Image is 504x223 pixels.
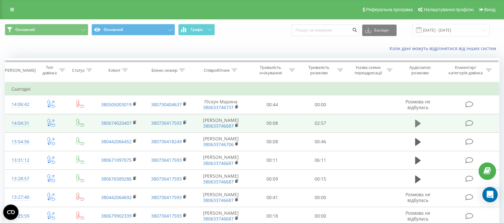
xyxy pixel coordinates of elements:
[41,65,58,76] div: Тип дзвінка
[151,194,182,200] a: 380730417593
[151,176,182,182] a: 380730417593
[248,95,296,114] td: 00:44
[248,114,296,132] td: 00:08
[72,68,85,73] div: Статус
[151,120,182,126] a: 380730417593
[108,68,121,73] div: Клієнт
[101,176,132,182] a: 380676589286
[91,24,175,35] button: Основний
[101,157,132,163] a: 380671097075
[405,210,430,222] span: Розмова не відбулась
[203,197,234,203] a: 380633746687
[11,173,29,185] div: 13:28:57
[248,170,296,188] td: 00:09
[390,45,499,51] a: Коли дані можуть відрізнятися вiд інших систем
[11,191,29,204] div: 13:27:40
[366,7,413,12] span: Реферальна програма
[248,151,296,169] td: 00:11
[151,157,182,163] a: 380730417593
[4,68,36,73] div: [PERSON_NAME]
[204,68,230,73] div: Співробітник
[351,65,385,76] div: Назва схеми переадресації
[291,25,359,36] input: Пошук за номером
[11,210,29,222] div: 13:25:59
[296,95,344,114] td: 00:00
[447,65,484,76] div: Коментар/категорія дзвінка
[203,160,234,166] a: 380633746687
[101,120,132,126] a: 380674020407
[362,25,397,36] button: Експорт
[194,95,248,114] td: Піскун Марина
[151,213,182,219] a: 380730417593
[11,136,29,148] div: 13:54:56
[101,138,132,145] a: 380442066452
[101,194,132,200] a: 380442064692
[302,65,336,76] div: Тривалість розмови
[203,104,234,110] a: 380633746737
[296,151,344,169] td: 06:11
[296,132,344,151] td: 00:46
[400,65,439,76] div: Аудіозапис розмови
[254,65,287,76] div: Тривалість очікування
[484,7,495,12] span: Вихід
[248,188,296,207] td: 00:41
[178,24,215,35] button: Графік
[203,179,234,185] a: 380633746687
[296,188,344,207] td: 00:00
[194,151,248,169] td: [PERSON_NAME]
[5,24,88,35] button: Основний
[296,170,344,188] td: 00:15
[424,7,473,12] span: Налаштування профілю
[11,98,29,111] div: 14:06:42
[101,101,132,108] a: 380505003019
[15,27,35,32] span: Основний
[203,216,234,222] a: 380633746687
[296,114,344,132] td: 02:57
[194,188,248,207] td: [PERSON_NAME]
[203,123,234,129] a: 380633746687
[3,204,18,220] button: Open CMP widget
[194,132,248,151] td: [PERSON_NAME]
[248,132,296,151] td: 00:08
[11,154,29,167] div: 13:31:12
[5,83,499,95] td: Сьогодні
[194,114,248,132] td: [PERSON_NAME]
[151,101,182,108] a: 380730404637
[405,99,430,110] span: Розмова не відбулась
[194,170,248,188] td: [PERSON_NAME]
[11,117,29,130] div: 14:04:31
[203,141,234,147] a: 380633746706
[151,138,182,145] a: 380730418249
[482,187,498,202] div: Open Intercom Messenger
[191,27,203,32] span: Графік
[405,191,430,203] span: Розмова не відбулась
[101,213,132,219] a: 380679902339
[151,68,178,73] div: Бізнес номер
